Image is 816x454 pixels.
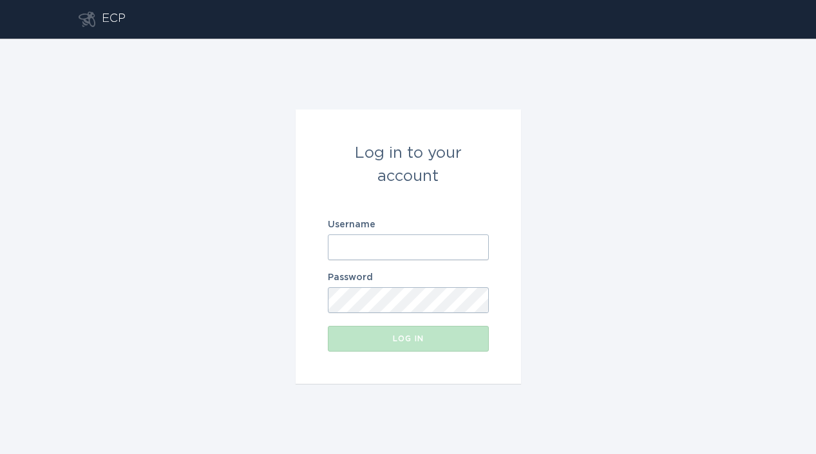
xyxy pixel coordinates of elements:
div: Log in [334,335,482,343]
div: ECP [102,12,126,27]
label: Password [328,273,489,282]
button: Go to dashboard [79,12,95,27]
button: Log in [328,326,489,352]
label: Username [328,220,489,229]
div: Log in to your account [328,142,489,188]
